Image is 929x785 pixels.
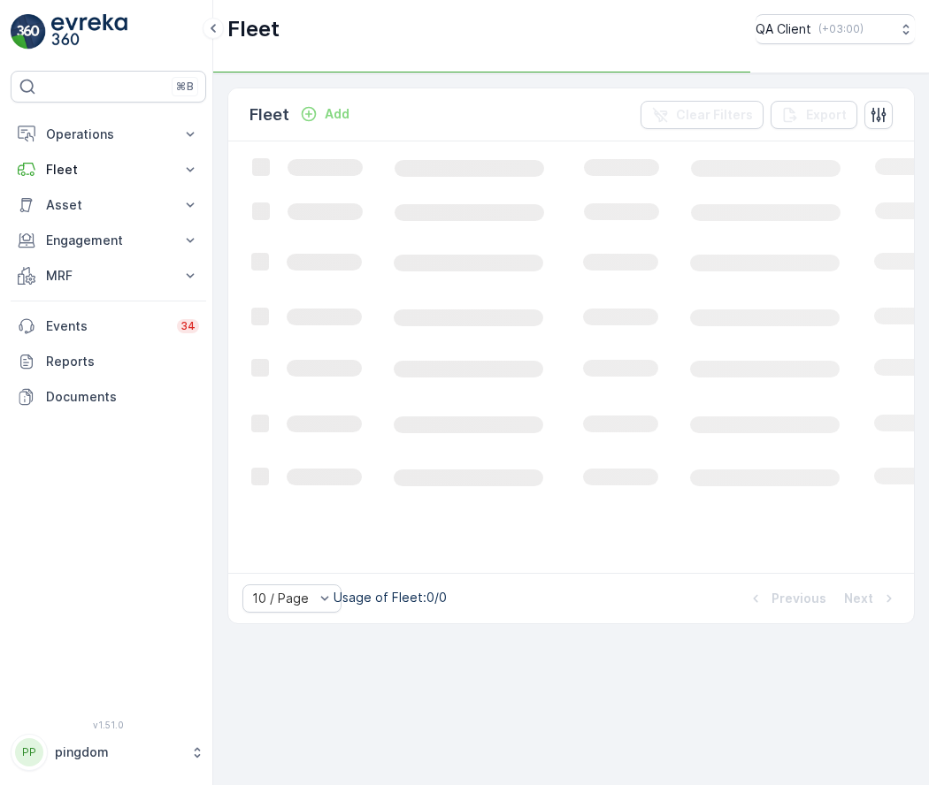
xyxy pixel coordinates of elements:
p: Asset [46,196,171,214]
span: v 1.51.0 [11,720,206,730]
p: Fleet [227,15,280,43]
button: Asset [11,187,206,223]
p: Clear Filters [676,106,753,124]
p: Documents [46,388,199,406]
button: MRF [11,258,206,293]
p: Fleet [250,103,289,127]
button: QA Client(+03:00) [756,14,915,44]
button: Fleet [11,152,206,187]
p: QA Client [756,20,811,38]
a: Documents [11,379,206,415]
img: logo [11,14,46,50]
p: Engagement [46,232,171,249]
button: Export [771,101,857,129]
p: Operations [46,126,171,143]
p: ⌘B [176,80,194,94]
p: 34 [180,319,196,333]
p: Add [325,105,349,123]
a: Reports [11,344,206,379]
button: Engagement [11,223,206,258]
a: Events34 [11,309,206,344]
p: Reports [46,353,199,370]
p: Previous [772,590,826,607]
button: PPpingdom [11,734,206,771]
p: Next [844,590,873,607]
img: logo_light-DOdMpM7g.png [51,14,127,50]
p: Export [806,106,847,124]
button: Add [293,103,357,125]
button: Previous [745,588,828,609]
p: Events [46,317,166,335]
div: PP [15,738,43,766]
p: pingdom [55,743,181,761]
p: MRF [46,267,171,285]
button: Operations [11,117,206,152]
p: ( +03:00 ) [818,22,864,36]
button: Clear Filters [641,101,764,129]
p: Fleet [46,161,171,179]
p: Usage of Fleet : 0/0 [334,589,447,606]
button: Next [842,588,900,609]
